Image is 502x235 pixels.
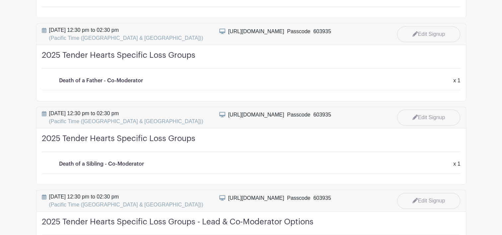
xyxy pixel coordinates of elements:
span: (Pacific Time ([GEOGRAPHIC_DATA] & [GEOGRAPHIC_DATA])) [49,202,203,207]
a: Edit Signup [397,26,460,42]
div: [URL][DOMAIN_NAME] Passcode 603935 [228,111,331,119]
div: [URL][DOMAIN_NAME] Passcode 603935 [228,194,331,202]
p: Death of a Father - Co-Moderator [59,77,143,85]
span: (Pacific Time ([GEOGRAPHIC_DATA] & [GEOGRAPHIC_DATA])) [49,118,203,124]
span: (Pacific Time ([GEOGRAPHIC_DATA] & [GEOGRAPHIC_DATA])) [49,35,203,41]
div: [URL][DOMAIN_NAME] Passcode 603935 [228,28,331,36]
h4: 2025 Tender Hearts Specific Loss Groups [42,50,461,69]
div: x 1 [449,77,464,85]
p: Death of a Sibling - Co-Moderator [59,160,144,168]
a: Edit Signup [397,193,460,209]
h4: 2025 Tender Hearts Specific Loss Groups [42,134,461,152]
div: x 1 [449,160,464,168]
span: [DATE] 12:30 pm to 02:30 pm [49,110,203,125]
a: Edit Signup [397,110,460,125]
span: [DATE] 12:30 pm to 02:30 pm [49,193,203,209]
span: [DATE] 12:30 pm to 02:30 pm [49,26,203,42]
